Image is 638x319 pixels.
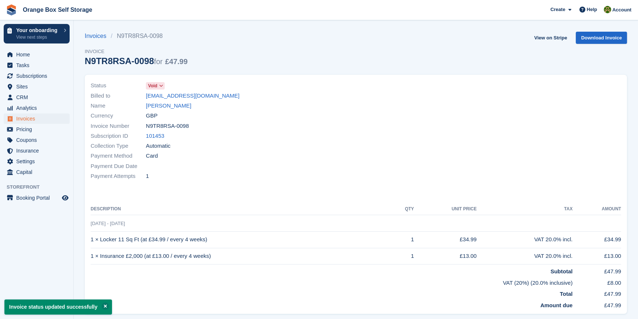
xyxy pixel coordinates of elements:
[91,81,146,90] span: Status
[391,248,414,264] td: 1
[4,60,70,70] a: menu
[16,49,60,60] span: Home
[91,132,146,140] span: Subscription ID
[540,302,573,308] strong: Amount due
[146,81,165,90] a: Void
[91,142,146,150] span: Collection Type
[4,92,70,102] a: menu
[560,291,573,297] strong: Total
[4,299,112,315] p: Invoice status updated successfully
[91,172,146,180] span: Payment Attempts
[91,122,146,130] span: Invoice Number
[4,49,70,60] a: menu
[572,203,621,215] th: Amount
[572,287,621,298] td: £47.99
[146,122,189,130] span: N9TR8RSA-0098
[572,231,621,248] td: £34.99
[531,32,570,44] a: View on Stripe
[91,152,146,160] span: Payment Method
[414,231,477,248] td: £34.99
[4,135,70,145] a: menu
[4,103,70,113] a: menu
[91,231,391,248] td: 1 × Locker 11 Sq Ft (at £34.99 / every 4 weeks)
[16,34,60,41] p: View next steps
[4,71,70,81] a: menu
[572,276,621,287] td: £8.00
[16,71,60,81] span: Subscriptions
[576,32,627,44] a: Download Invoice
[604,6,611,13] img: SARAH T
[16,167,60,177] span: Capital
[146,102,191,110] a: [PERSON_NAME]
[91,102,146,110] span: Name
[91,203,391,215] th: Description
[4,113,70,124] a: menu
[85,32,111,41] a: Invoices
[16,156,60,166] span: Settings
[572,298,621,310] td: £47.99
[91,276,572,287] td: VAT (20%) (20.0% inclusive)
[146,172,149,180] span: 1
[414,248,477,264] td: £13.00
[6,4,17,15] img: stora-icon-8386f47178a22dfd0bd8f6a31ec36ba5ce8667c1dd55bd0f319d3a0aa187defe.svg
[146,142,171,150] span: Automatic
[146,112,158,120] span: GBP
[550,268,572,274] strong: Subtotal
[16,135,60,145] span: Coupons
[154,57,162,66] span: for
[391,231,414,248] td: 1
[391,203,414,215] th: QTY
[91,92,146,100] span: Billed to
[85,32,187,41] nav: breadcrumbs
[91,112,146,120] span: Currency
[16,28,60,33] p: Your onboarding
[477,203,573,215] th: Tax
[612,6,631,14] span: Account
[4,156,70,166] a: menu
[16,113,60,124] span: Invoices
[91,221,125,226] span: [DATE] - [DATE]
[16,124,60,134] span: Pricing
[16,92,60,102] span: CRM
[4,193,70,203] a: menu
[4,146,70,156] a: menu
[148,83,157,89] span: Void
[477,235,573,244] div: VAT 20.0% incl.
[16,60,60,70] span: Tasks
[550,6,565,13] span: Create
[146,92,239,100] a: [EMAIL_ADDRESS][DOMAIN_NAME]
[165,57,187,66] span: £47.99
[587,6,597,13] span: Help
[7,183,73,191] span: Storefront
[414,203,477,215] th: Unit Price
[146,132,164,140] a: 101453
[4,124,70,134] a: menu
[16,103,60,113] span: Analytics
[91,248,391,264] td: 1 × Insurance £2,000 (at £13.00 / every 4 weeks)
[572,248,621,264] td: £13.00
[91,162,146,171] span: Payment Due Date
[477,252,573,260] div: VAT 20.0% incl.
[146,152,158,160] span: Card
[16,193,60,203] span: Booking Portal
[16,146,60,156] span: Insurance
[572,264,621,276] td: £47.99
[85,48,187,55] span: Invoice
[4,167,70,177] a: menu
[61,193,70,202] a: Preview store
[16,81,60,92] span: Sites
[4,81,70,92] a: menu
[20,4,95,16] a: Orange Box Self Storage
[85,56,187,66] div: N9TR8RSA-0098
[4,24,70,43] a: Your onboarding View next steps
